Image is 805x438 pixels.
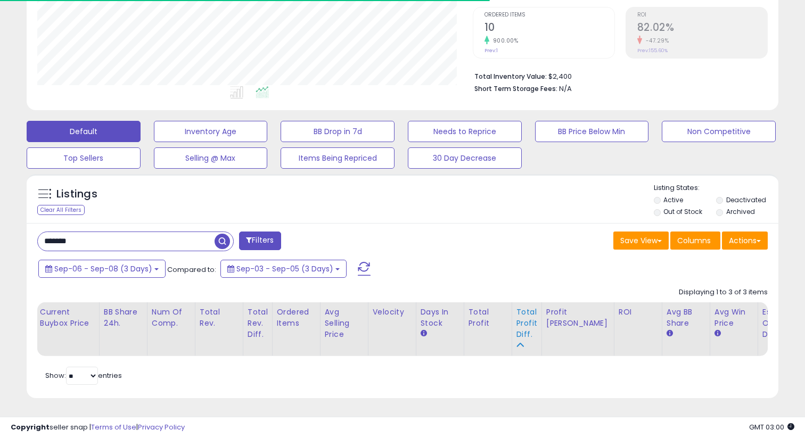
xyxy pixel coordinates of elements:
[667,307,705,329] div: Avg BB Share
[559,84,572,94] span: N/A
[613,232,669,250] button: Save View
[535,121,649,142] button: BB Price Below Min
[54,263,152,274] span: Sep-06 - Sep-08 (3 Days)
[421,307,459,329] div: Days In Stock
[154,121,268,142] button: Inventory Age
[239,232,281,250] button: Filters
[726,207,755,216] label: Archived
[484,47,498,54] small: Prev: 1
[248,307,268,340] div: Total Rev. Diff.
[281,121,395,142] button: BB Drop in 7d
[663,195,683,204] label: Active
[408,121,522,142] button: Needs to Reprice
[474,72,547,81] b: Total Inventory Value:
[714,307,753,329] div: Avg Win Price
[654,183,779,193] p: Listing States:
[722,232,768,250] button: Actions
[637,21,767,36] h2: 82.02%
[408,147,522,169] button: 30 Day Decrease
[200,307,239,329] div: Total Rev.
[474,84,557,93] b: Short Term Storage Fees:
[40,307,95,329] div: Current Buybox Price
[325,307,364,340] div: Avg Selling Price
[667,329,673,338] small: Avg BB Share.
[474,69,760,82] li: $2,400
[27,121,141,142] button: Default
[11,423,185,433] div: seller snap | |
[749,422,794,432] span: 2025-09-9 03:00 GMT
[677,235,711,246] span: Columns
[56,187,97,202] h5: Listings
[45,370,122,381] span: Show: entries
[27,147,141,169] button: Top Sellers
[91,422,136,432] a: Terms of Use
[546,307,610,329] div: Profit [PERSON_NAME]
[762,307,801,340] div: Est. Out Of Stock Date
[619,307,658,318] div: ROI
[484,21,614,36] h2: 10
[642,37,669,45] small: -47.29%
[726,195,766,204] label: Deactivated
[484,12,614,18] span: Ordered Items
[663,207,702,216] label: Out of Stock
[679,287,768,297] div: Displaying 1 to 3 of 3 items
[662,121,776,142] button: Non Competitive
[637,47,668,54] small: Prev: 155.60%
[11,422,50,432] strong: Copyright
[670,232,720,250] button: Columns
[469,307,507,329] div: Total Profit
[37,205,85,215] div: Clear All Filters
[167,265,216,275] span: Compared to:
[154,147,268,169] button: Selling @ Max
[38,260,166,278] button: Sep-06 - Sep-08 (3 Days)
[421,329,427,338] small: Days In Stock.
[277,307,316,329] div: Ordered Items
[104,307,143,329] div: BB Share 24h.
[236,263,333,274] span: Sep-03 - Sep-05 (3 Days)
[281,147,395,169] button: Items Being Repriced
[373,307,412,318] div: Velocity
[489,37,519,45] small: 900.00%
[138,422,185,432] a: Privacy Policy
[220,260,347,278] button: Sep-03 - Sep-05 (3 Days)
[714,329,721,338] small: Avg Win Price.
[637,12,767,18] span: ROI
[516,307,537,340] div: Total Profit Diff.
[152,307,191,329] div: Num of Comp.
